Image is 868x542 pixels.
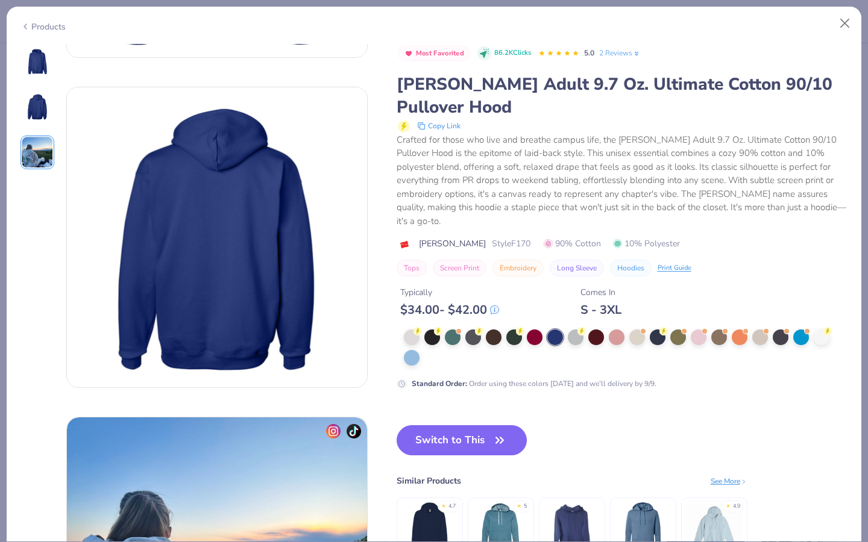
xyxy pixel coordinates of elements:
div: ★ [441,502,446,507]
span: 86.2K Clicks [494,48,531,58]
div: See More [711,476,747,487]
button: Long Sleeve [550,260,604,276]
div: [PERSON_NAME] Adult 9.7 Oz. Ultimate Cotton 90/10 Pullover Hood [397,73,848,119]
img: Most Favorited sort [404,49,414,58]
div: 5.0 Stars [538,44,579,63]
button: Switch to This [397,425,527,455]
div: 4.7 [448,502,456,511]
div: Similar Products [397,475,461,487]
span: 5.0 [584,48,594,58]
a: 2 Reviews [599,48,641,58]
img: tiktok-icon.png [347,424,361,438]
span: 10% Polyester [613,237,680,250]
div: Comes In [580,286,621,299]
span: Style F170 [492,237,530,250]
div: Typically [400,286,499,299]
img: User generated content [21,136,54,169]
div: Crafted for those who live and breathe campus life, the [PERSON_NAME] Adult 9.7 Oz. Ultimate Cott... [397,133,848,228]
button: copy to clipboard [414,119,464,133]
strong: Standard Order : [412,379,467,388]
div: S - 3XL [580,302,621,317]
img: brand logo [397,240,413,249]
button: Hoodies [610,260,652,276]
div: Print Guide [658,263,691,273]
span: Most Favorited [416,50,464,57]
button: Tops [397,260,427,276]
button: Close [834,12,857,35]
span: [PERSON_NAME] [419,237,486,250]
button: Embroidery [492,260,544,276]
div: ★ [517,502,521,507]
div: 5 [524,502,527,511]
span: 90% Cotton [544,237,601,250]
div: Order using these colors [DATE] and we’ll delivery by 9/9. [412,378,656,389]
img: Back [67,87,367,387]
img: insta-icon.png [326,424,341,438]
div: Products [20,20,66,33]
button: Badge Button [398,46,471,61]
div: ★ [726,502,731,507]
img: Front [23,46,52,75]
img: Back [23,92,52,121]
div: $ 34.00 - $ 42.00 [400,302,499,317]
button: Screen Print [433,260,486,276]
div: 4.9 [733,502,740,511]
